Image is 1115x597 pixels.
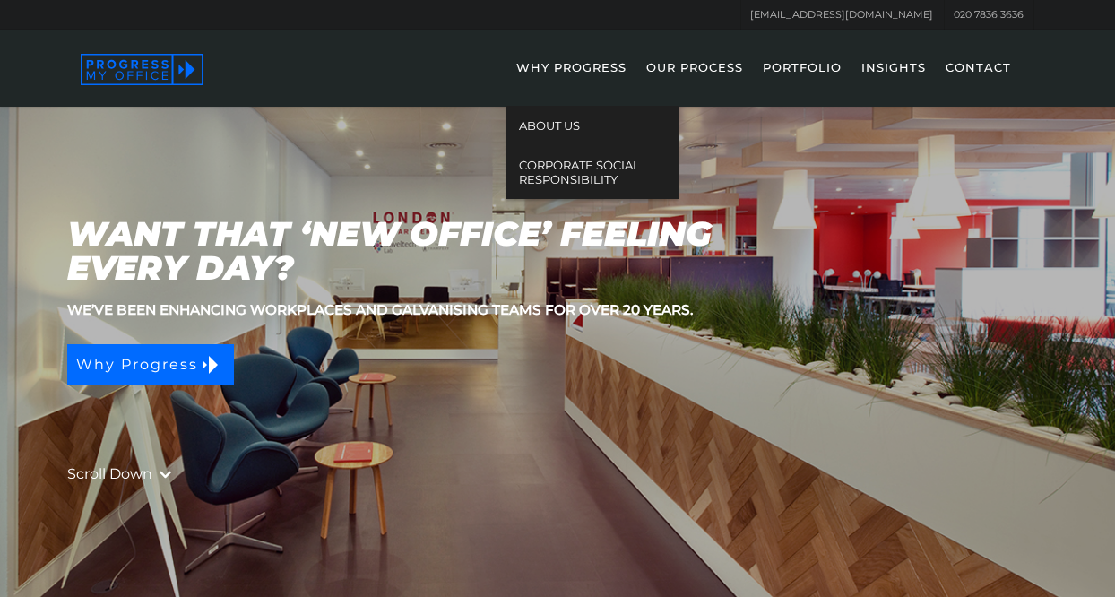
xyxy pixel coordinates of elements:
a: Why Progress [67,344,234,385]
a: CORPORATE SOCIAL RESPONSIBILITY [506,145,679,199]
a: INSIGHTS [852,54,935,106]
h3: We’ve been enhancing workplaces and galvanising teams for over 20 years. [67,302,1049,317]
a: WHY PROGRESS [507,54,635,106]
h1: Want that ‘new office’ feeling every day? [67,217,792,284]
a: OUR PROCESS [637,54,752,106]
a: CONTACT [937,54,1020,106]
a: PORTFOLIO [754,54,851,106]
a: Scroll Down [67,463,152,486]
a: ABOUT US [506,106,679,145]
